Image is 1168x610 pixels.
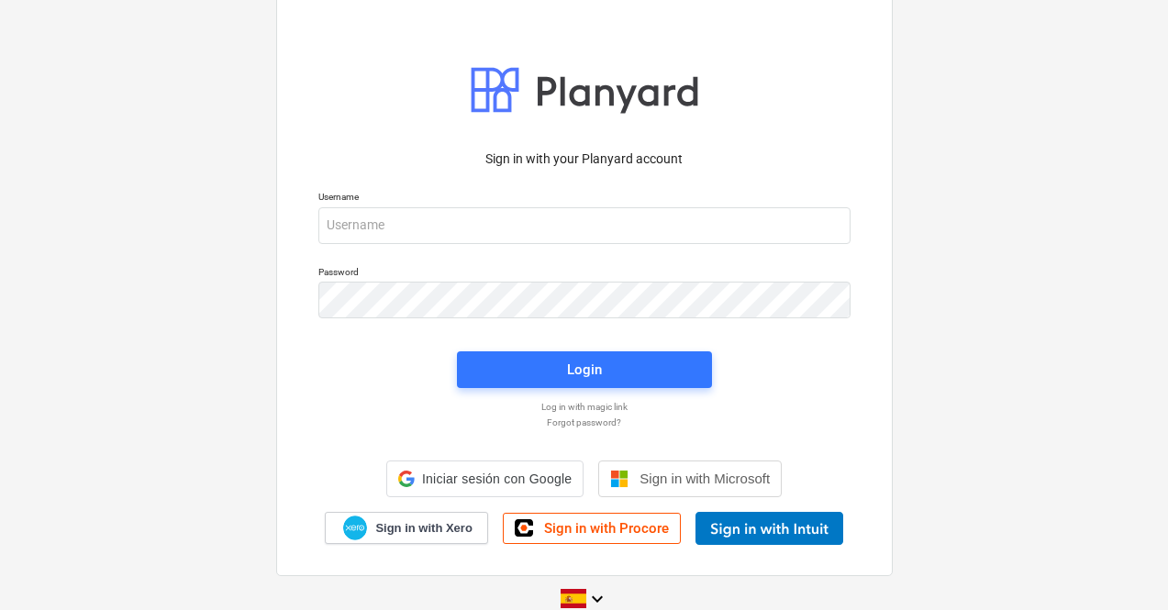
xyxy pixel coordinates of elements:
[325,512,488,544] a: Sign in with Xero
[567,358,602,382] div: Login
[343,516,367,540] img: Xero logo
[503,513,681,544] a: Sign in with Procore
[640,471,770,486] span: Sign in with Microsoft
[375,520,472,537] span: Sign in with Xero
[386,460,584,497] div: Iniciar sesión con Google
[457,351,712,388] button: Login
[309,416,860,428] a: Forgot password?
[422,471,572,486] span: Iniciar sesión con Google
[586,588,608,610] i: keyboard_arrow_down
[318,266,851,282] p: Password
[318,191,851,206] p: Username
[309,401,860,413] a: Log in with magic link
[318,150,851,169] p: Sign in with your Planyard account
[318,207,851,244] input: Username
[544,520,669,537] span: Sign in with Procore
[610,470,628,488] img: Microsoft logo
